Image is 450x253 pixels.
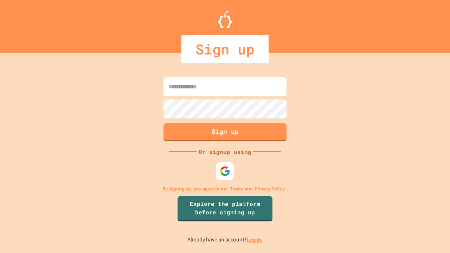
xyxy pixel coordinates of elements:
[187,235,263,244] p: Already have an account?
[247,236,263,244] a: Log in.
[255,185,285,193] a: Privacy Policy
[178,196,272,221] a: Explore the platform before signing up
[220,166,230,176] img: google-icon.svg
[162,185,288,193] p: By signing up, you agree to our and .
[230,185,243,193] a: Terms
[197,148,253,156] div: Or signup using
[218,11,232,28] img: Logo.svg
[181,35,269,63] div: Sign up
[163,123,287,141] button: Sign up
